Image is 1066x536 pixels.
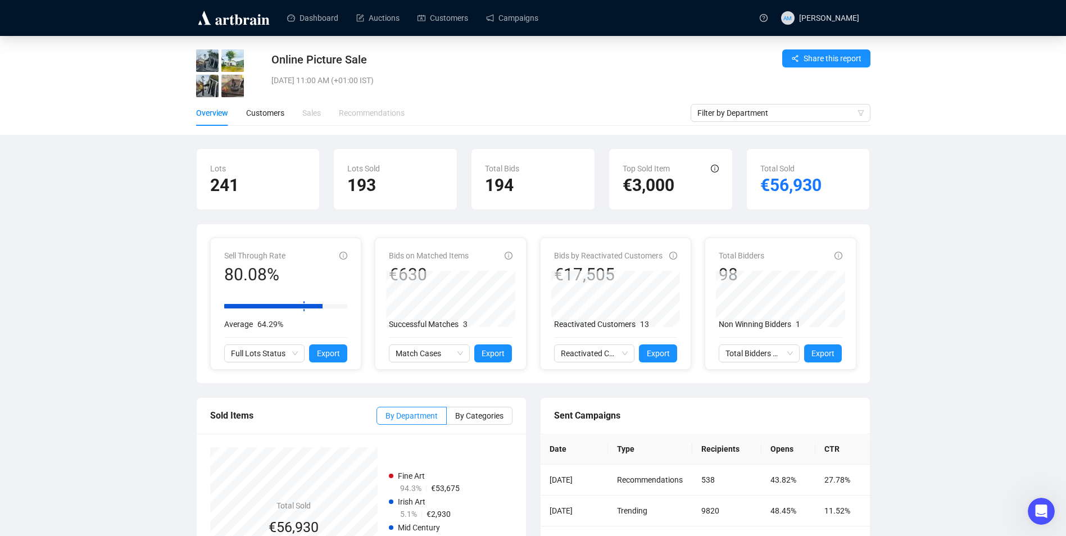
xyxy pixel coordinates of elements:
[400,484,421,493] span: 94.3%
[760,175,856,196] h2: €56,930
[347,164,380,173] span: Lots Sold
[782,49,870,67] button: Share this report
[389,264,469,285] div: €630
[640,320,649,329] span: 13
[811,347,834,360] span: Export
[455,411,503,420] span: By Categories
[692,465,761,496] td: 538
[834,252,842,260] span: info-circle
[400,510,417,519] span: 5.1%
[719,251,764,260] span: Total Bidders
[711,165,719,172] span: info-circle
[396,345,463,362] span: Match Cases
[719,320,791,329] span: Non Winning Bidders
[761,465,815,496] td: 43.82%
[692,496,761,526] td: 9820
[339,107,405,119] div: Recommendations
[196,75,219,97] img: 3_1.jpg
[221,75,244,97] img: 4_1.jpg
[287,3,338,33] a: Dashboard
[554,264,663,285] div: €17,505
[505,252,512,260] span: info-circle
[719,264,764,285] div: 98
[356,3,400,33] a: Auctions
[804,344,842,362] button: Export
[224,264,285,285] div: 80.08%
[257,320,283,329] span: 64.29%
[796,320,800,329] span: 1
[221,49,244,72] img: 2_1.jpg
[347,175,443,196] h2: 193
[761,496,815,526] td: 48.45%
[224,251,285,260] span: Sell Through Rate
[623,164,670,173] span: Top Sold Item
[398,471,425,480] span: Fine Art
[761,434,815,465] th: Opens
[804,52,861,65] span: Share this report
[815,465,869,496] td: 27.78%
[463,320,468,329] span: 3
[608,434,692,465] th: Type
[317,347,340,360] span: Export
[210,175,306,196] h2: 241
[389,320,459,329] span: Successful Matches
[608,465,692,496] td: Recommendations
[271,52,685,67] div: Online Picture Sale
[760,14,768,22] span: question-circle
[210,164,226,173] span: Lots
[725,345,793,362] span: Total Bidders Activity
[210,408,376,423] div: Sold Items
[431,484,460,493] span: €53,675
[309,344,347,362] button: Export
[486,3,538,33] a: Campaigns
[224,320,253,329] span: Average
[815,434,869,465] th: CTR
[474,344,512,362] button: Export
[541,434,608,465] th: Date
[541,496,608,526] td: [DATE]
[196,107,228,119] div: Overview
[608,496,692,526] td: Trending
[385,411,438,420] span: By Department
[554,320,636,329] span: Reactivated Customers
[647,347,670,360] span: Export
[799,13,859,22] span: [PERSON_NAME]
[389,251,469,260] span: Bids on Matched Items
[760,164,795,173] span: Total Sold
[339,252,347,260] span: info-circle
[271,74,685,87] div: [DATE] 11:00 AM (+01:00 IST)
[554,408,856,423] div: Sent Campaigns
[783,13,792,22] span: AM
[196,49,219,72] img: 1_1.jpg
[269,499,319,512] h4: Total Sold
[231,345,298,362] span: Full Lots Status
[398,523,440,532] span: Mid Century
[697,105,864,121] span: Filter by Department
[485,164,519,173] span: Total Bids
[482,347,505,360] span: Export
[669,252,677,260] span: info-circle
[815,496,869,526] td: 11.52%
[485,175,581,196] h2: 194
[398,497,425,506] span: Irish Art
[196,9,271,27] img: logo
[639,344,677,362] button: Export
[427,510,451,519] span: €2,930
[302,107,321,119] div: Sales
[1028,498,1055,525] iframe: Intercom live chat
[541,465,608,496] td: [DATE]
[692,434,761,465] th: Recipients
[791,54,799,62] span: share-alt
[554,251,663,260] span: Bids by Reactivated Customers
[418,3,468,33] a: Customers
[561,345,628,362] span: Reactivated Customers Activity
[623,175,719,196] h2: €3,000
[246,107,284,119] div: Customers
